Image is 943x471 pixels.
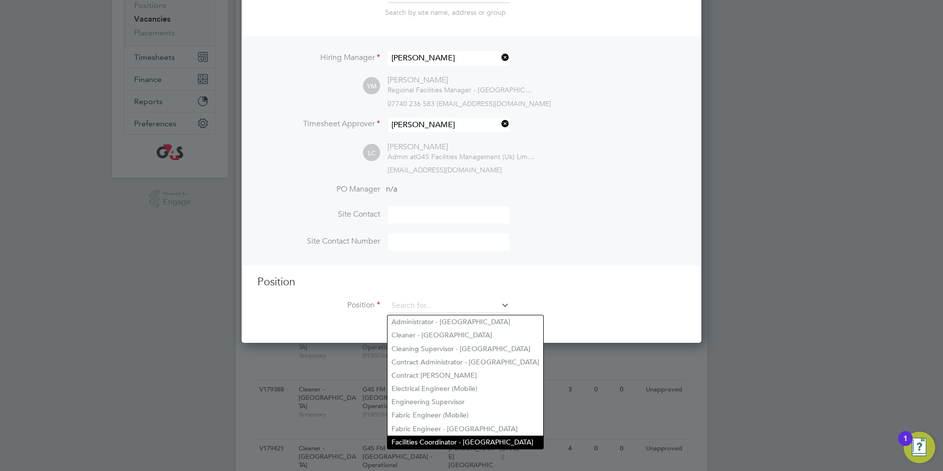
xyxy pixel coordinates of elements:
[388,166,502,174] span: [EMAIL_ADDRESS][DOMAIN_NAME]
[257,184,380,194] label: PO Manager
[904,432,935,463] button: Open Resource Center, 1 new notification
[388,75,535,85] div: [PERSON_NAME]
[257,236,380,247] label: Site Contact Number
[363,144,380,162] span: LC
[388,369,543,382] li: Contract [PERSON_NAME]
[257,300,380,310] label: Position
[388,395,543,409] li: Engineering Supervisor
[437,99,551,108] span: [EMAIL_ADDRESS][DOMAIN_NAME]
[385,8,506,17] span: Search by site name, address or group
[388,99,435,108] span: 07740 236 583
[257,53,380,63] label: Hiring Manager
[257,119,380,129] label: Timesheet Approver
[388,142,535,152] div: [PERSON_NAME]
[388,422,543,436] li: Fabric Engineer - [GEOGRAPHIC_DATA]
[903,439,908,451] div: 1
[388,356,543,369] li: Contract Administrator - [GEOGRAPHIC_DATA]
[388,436,543,449] li: Facilities Coordinator - [GEOGRAPHIC_DATA]
[388,342,543,356] li: Cleaning Supervisor - [GEOGRAPHIC_DATA]
[257,209,380,220] label: Site Contact
[388,382,543,395] li: Electrical Engineer (Mobile)
[388,152,535,161] div: G4S Facilities Management (Uk) Limited
[388,409,543,422] li: Fabric Engineer (Mobile)
[363,78,380,95] span: YM
[388,329,543,342] li: Cleaner - [GEOGRAPHIC_DATA]
[388,85,535,94] div: G4S Facilities Management (Uk) Limited
[388,85,556,94] span: Regional Facilities Manager - [GEOGRAPHIC_DATA] at
[386,184,397,194] span: n/a
[388,299,509,313] input: Search for...
[388,315,543,329] li: Administrator - [GEOGRAPHIC_DATA]
[388,152,416,161] span: Admin at
[257,275,686,289] h3: Position
[388,118,509,132] input: Search for...
[388,51,509,65] input: Search for...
